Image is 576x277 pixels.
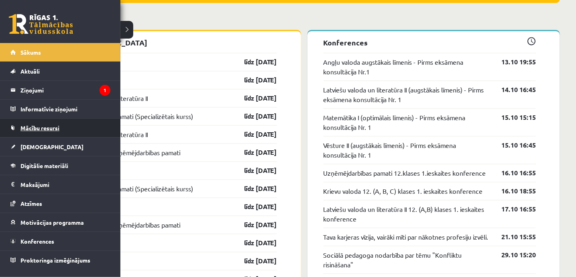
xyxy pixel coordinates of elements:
a: līdz [DATE] [230,220,277,230]
a: Sākums [10,43,110,62]
a: Maksājumi [10,175,110,194]
a: Projekta darbs - Uzņēmējdarbības pamati [64,148,180,157]
a: 17.10 16:55 [489,204,536,214]
a: Aktuāli [10,62,110,80]
a: līdz [DATE] [230,57,277,67]
span: Sākums [20,49,41,56]
a: Projekta darbs - Uzņēmējdarbības pamati [64,220,180,230]
span: Digitālie materiāli [20,162,68,169]
span: [DEMOGRAPHIC_DATA] [20,143,83,150]
a: Uzņēmējdarbības pamati (Specializētais kurss) [64,184,193,193]
a: Uzņēmējdarbības pamati (Specializētais kurss) [64,111,193,121]
a: Vēsture II (augstākais līmenis) - Pirms eksāmena konsultācija Nr. 1 [324,140,490,160]
a: līdz [DATE] [230,166,277,175]
a: Atzīmes [10,194,110,213]
a: 16.10 16:55 [489,168,536,178]
a: Konferences [10,232,110,250]
a: līdz [DATE] [230,129,277,139]
a: 13.10 19:55 [489,57,536,67]
span: Proktoringa izmēģinājums [20,256,90,264]
a: Digitālie materiāli [10,156,110,175]
a: līdz [DATE] [230,202,277,211]
a: Mācību resursi [10,119,110,137]
a: Motivācijas programma [10,213,110,232]
a: 29.10 15:20 [489,250,536,260]
a: Uzņēmējdarbības pamati 12.klases 1.ieskaites konference [324,168,486,178]
span: Atzīmes [20,200,42,207]
a: 15.10 16:45 [489,140,536,150]
span: Motivācijas programma [20,219,84,226]
legend: Informatīvie ziņojumi [20,100,110,118]
a: 21.10 15:55 [489,232,536,242]
a: Latviešu valoda un literatūra II 12. (A,B) klases 1. ieskaites konference [324,204,490,224]
a: Proktoringa izmēģinājums [10,251,110,269]
a: [DEMOGRAPHIC_DATA] [10,137,110,156]
a: Informatīvie ziņojumi [10,100,110,118]
a: līdz [DATE] [230,93,277,103]
a: Krievu valoda 12. (A, B, C) klases 1. ieskaites konference [324,186,483,196]
a: Sociālā pedagoga nodarbība par tēmu "Konfliktu risināšana" [324,250,490,269]
a: līdz [DATE] [230,148,277,157]
a: Ziņojumi1 [10,81,110,99]
a: līdz [DATE] [230,111,277,121]
a: 15.10 15:15 [489,113,536,122]
i: 1 [100,85,110,96]
p: [DEMOGRAPHIC_DATA] [64,37,277,48]
a: Latviešu valoda un literatūra II (augstākais līmenis) - Pirms eksāmena konsultācija Nr. 1 [324,85,490,104]
legend: Ziņojumi [20,81,110,99]
a: Tava karjeras vīzija, vairāki mīti par nākotnes profesiju izvēli. [324,232,488,242]
p: Konferences [324,37,536,48]
p: Tuvākās aktivitātes [51,15,557,26]
a: līdz [DATE] [230,75,277,85]
span: Aktuāli [20,68,40,75]
a: Angļu valoda augstākais līmenis - Pirms eksāmena konsultācija Nr.1 [324,57,490,76]
span: Mācību resursi [20,124,59,131]
a: līdz [DATE] [230,238,277,248]
legend: Maksājumi [20,175,110,194]
a: Rīgas 1. Tālmācības vidusskola [9,14,73,34]
a: Matemātika I (optimālais līmenis) - Pirms eksāmena konsultācija Nr. 1 [324,113,490,132]
a: 16.10 18:55 [489,186,536,196]
span: Konferences [20,238,54,245]
a: 14.10 16:45 [489,85,536,94]
a: līdz [DATE] [230,184,277,193]
a: līdz [DATE] [230,256,277,266]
